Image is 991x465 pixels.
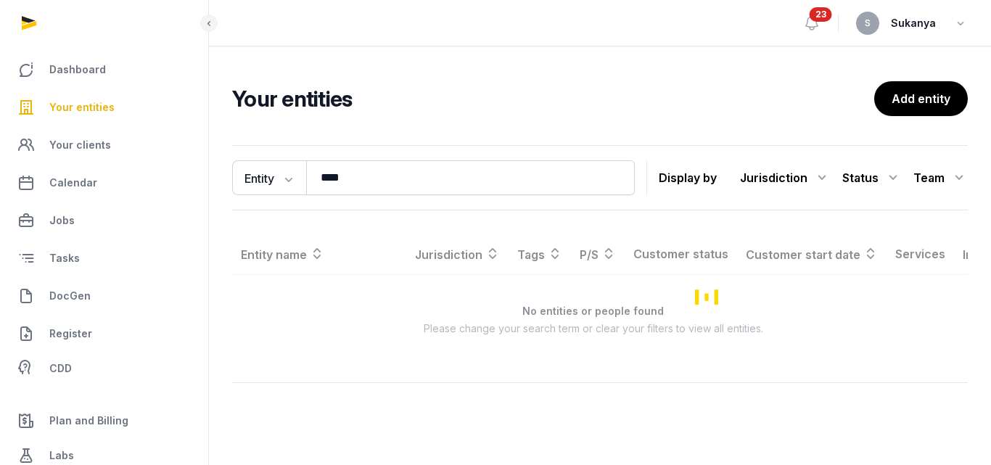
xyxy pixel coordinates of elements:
h2: Your entities [232,86,874,112]
span: Dashboard [49,61,106,78]
a: CDD [12,354,197,383]
a: Your clients [12,128,197,162]
span: Your entities [49,99,115,116]
div: Jurisdiction [740,166,831,189]
span: CDD [49,360,72,377]
a: Register [12,316,197,351]
button: Entity [232,160,306,195]
a: Your entities [12,90,197,125]
span: Tasks [49,250,80,267]
a: Dashboard [12,52,197,87]
p: Display by [659,166,717,189]
span: Plan and Billing [49,412,128,429]
span: S [865,19,871,28]
span: Your clients [49,136,111,154]
a: DocGen [12,279,197,313]
div: Team [913,166,968,189]
a: Add entity [874,81,968,116]
span: Sukanya [891,15,936,32]
a: Tasks [12,241,197,276]
a: Jobs [12,203,197,238]
a: Plan and Billing [12,403,197,438]
button: S [856,12,879,35]
div: Status [842,166,902,189]
span: Calendar [49,174,97,192]
span: 23 [810,7,832,22]
a: Calendar [12,165,197,200]
span: Labs [49,447,74,464]
span: Register [49,325,92,342]
span: DocGen [49,287,91,305]
span: Jobs [49,212,75,229]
